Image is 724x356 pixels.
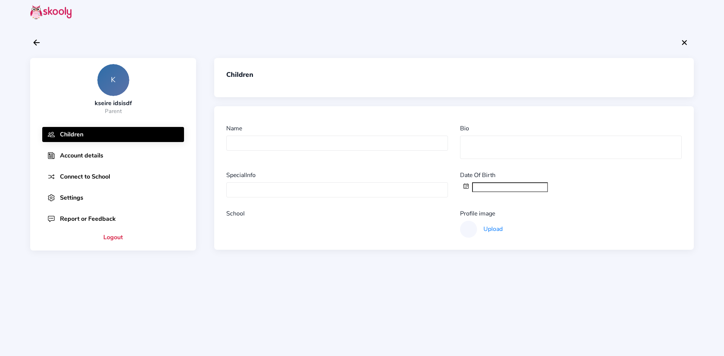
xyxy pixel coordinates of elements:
div: Bio [460,124,682,133]
img: chatbox-ellipses-outline.svg [48,215,55,223]
button: Connect to School [42,169,184,184]
button: calendar outline [460,183,472,189]
img: newspaper-outline.svg [48,152,55,159]
div: Children [226,70,253,79]
img: Skooly [30,5,72,20]
button: Report or Feedback [42,211,184,226]
div: School [226,209,448,218]
img: people-outline.svg [48,131,55,138]
ion-icon: calendar outline [463,183,469,189]
button: Upload [477,223,509,235]
div: kseire idsisdf [95,99,132,107]
ion-icon: close [680,38,689,47]
div: Parent [95,107,132,115]
div: SpecialInfo [226,171,448,179]
div: Profile image [460,209,682,218]
button: close [678,36,691,49]
div: Date Of Birth [460,171,682,179]
div: K [97,64,129,96]
button: Account details [42,148,184,163]
button: Settings [42,190,184,205]
button: Logout [30,231,196,244]
div: Name [226,124,448,133]
button: Children [42,127,184,142]
ion-icon: arrow back outline [32,38,41,47]
button: arrow back outline [30,36,43,49]
img: settings-outline.svg [48,194,55,202]
img: shuffle.svg [48,173,55,180]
